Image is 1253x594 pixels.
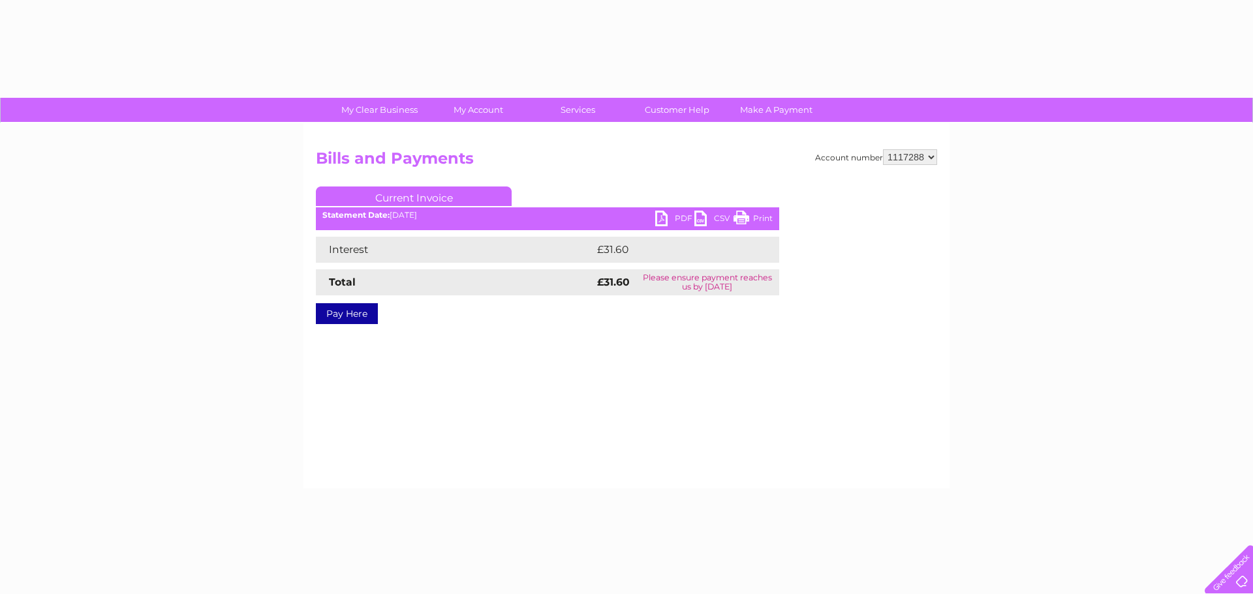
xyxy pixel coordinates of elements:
[597,276,630,288] strong: £31.60
[316,149,937,174] h2: Bills and Payments
[594,237,752,263] td: £31.60
[329,276,356,288] strong: Total
[524,98,632,122] a: Services
[322,210,390,220] b: Statement Date:
[655,211,694,230] a: PDF
[316,303,378,324] a: Pay Here
[815,149,937,165] div: Account number
[326,98,433,122] a: My Clear Business
[734,211,773,230] a: Print
[316,237,594,263] td: Interest
[425,98,533,122] a: My Account
[636,269,779,295] td: Please ensure payment reaches us by [DATE]
[722,98,830,122] a: Make A Payment
[316,186,512,206] a: Current Invoice
[694,211,734,230] a: CSV
[316,211,779,220] div: [DATE]
[623,98,731,122] a: Customer Help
